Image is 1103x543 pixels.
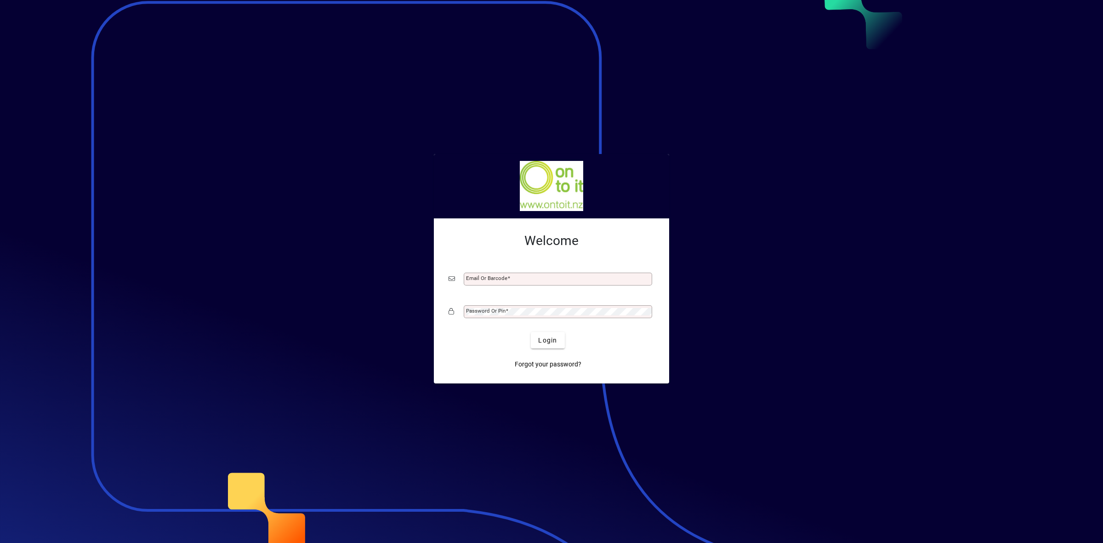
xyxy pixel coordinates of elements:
[449,233,654,249] h2: Welcome
[466,308,506,314] mat-label: Password or Pin
[538,336,557,345] span: Login
[531,332,564,349] button: Login
[511,356,585,372] a: Forgot your password?
[466,275,507,281] mat-label: Email or Barcode
[515,360,581,369] span: Forgot your password?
